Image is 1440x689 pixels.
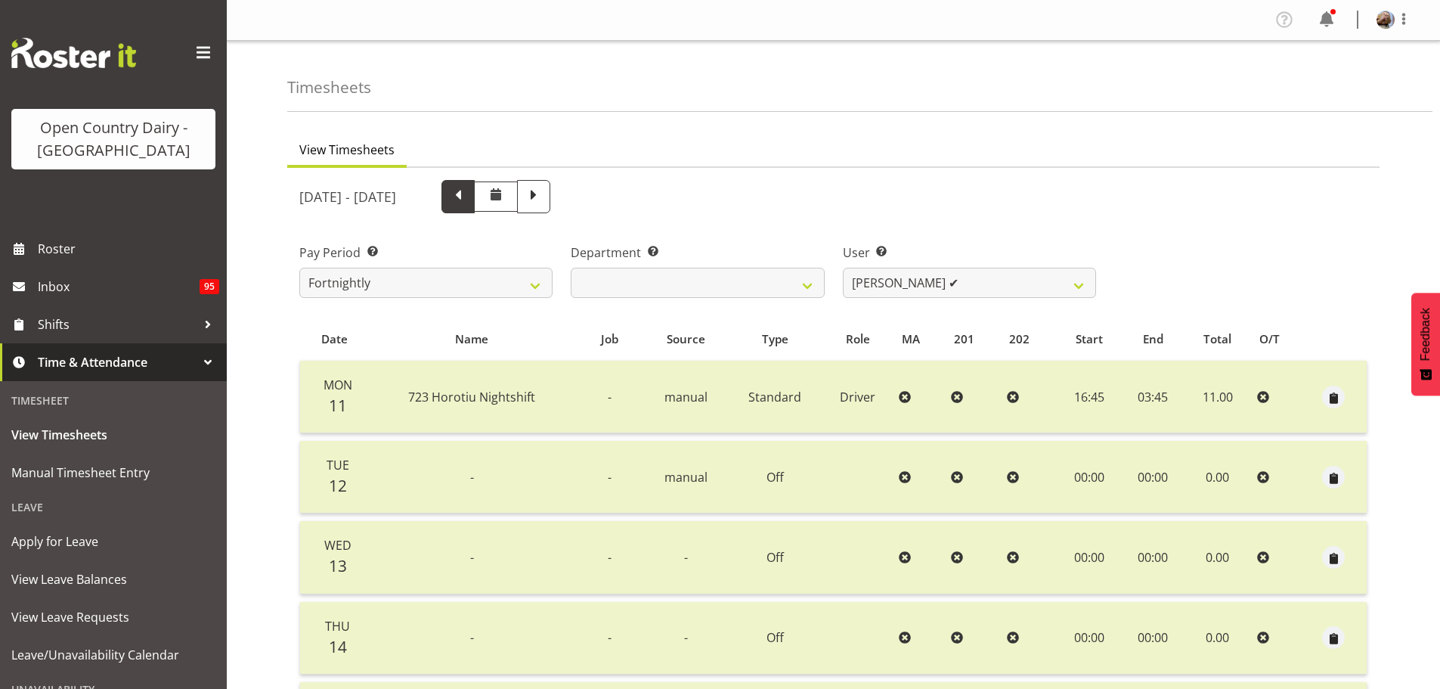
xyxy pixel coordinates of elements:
[299,244,553,262] label: Pay Period
[1122,361,1185,433] td: 03:45
[840,389,875,405] span: Driver
[843,244,1096,262] label: User
[4,560,223,598] a: View Leave Balances
[4,598,223,636] a: View Leave Requests
[1411,293,1440,396] button: Feedback - Show survey
[1076,331,1103,348] span: Start
[321,331,348,348] span: Date
[324,377,352,393] span: Mon
[287,79,371,96] h4: Timesheets
[470,629,474,646] span: -
[846,331,870,348] span: Role
[4,416,223,454] a: View Timesheets
[329,395,347,416] span: 11
[1143,331,1163,348] span: End
[4,454,223,492] a: Manual Timesheet Entry
[1259,331,1280,348] span: O/T
[4,523,223,560] a: Apply for Leave
[727,441,823,514] td: Off
[4,492,223,523] div: Leave
[11,461,215,484] span: Manual Timesheet Entry
[26,116,200,162] div: Open Country Dairy - [GEOGRAPHIC_DATA]
[455,331,488,348] span: Name
[727,521,823,594] td: Off
[1203,331,1231,348] span: Total
[11,38,136,68] img: Rosterit website logo
[470,469,474,486] span: -
[329,636,347,657] span: 14
[299,141,395,159] span: View Timesheets
[38,275,200,298] span: Inbox
[11,424,215,446] span: View Timesheets
[601,331,618,348] span: Job
[11,530,215,553] span: Apply for Leave
[571,244,824,262] label: Department
[1122,602,1185,675] td: 00:00
[327,457,349,473] span: Tue
[954,331,974,348] span: 201
[324,537,351,554] span: Wed
[664,469,708,486] span: manual
[1185,441,1251,514] td: 0.00
[408,389,535,405] span: 723 Horotiu Nightshift
[608,469,612,486] span: -
[299,188,396,205] h5: [DATE] - [DATE]
[1056,361,1122,433] td: 16:45
[727,361,823,433] td: Standard
[329,555,347,576] span: 13
[1377,11,1395,29] img: brent-adams6c2ed5726f1d41a690d4d5a40633ac2e.png
[664,389,708,405] span: manual
[4,385,223,416] div: Timesheet
[11,568,215,591] span: View Leave Balances
[608,549,612,566] span: -
[684,549,688,566] span: -
[762,331,788,348] span: Type
[329,475,347,496] span: 12
[1185,361,1251,433] td: 11.00
[200,279,219,294] span: 95
[608,389,612,405] span: -
[684,629,688,646] span: -
[1122,441,1185,514] td: 00:00
[608,629,612,646] span: -
[38,237,219,260] span: Roster
[38,313,197,336] span: Shifts
[11,644,215,666] span: Leave/Unavailability Calendar
[1185,521,1251,594] td: 0.00
[667,331,705,348] span: Source
[325,618,350,635] span: Thu
[1185,602,1251,675] td: 0.00
[4,636,223,674] a: Leave/Unavailability Calendar
[727,602,823,675] td: Off
[11,606,215,628] span: View Leave Requests
[1056,441,1122,514] td: 00:00
[38,351,197,374] span: Time & Attendance
[470,549,474,566] span: -
[1122,521,1185,594] td: 00:00
[1419,308,1432,361] span: Feedback
[1009,331,1030,348] span: 202
[902,331,920,348] span: MA
[1056,521,1122,594] td: 00:00
[1056,602,1122,675] td: 00:00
